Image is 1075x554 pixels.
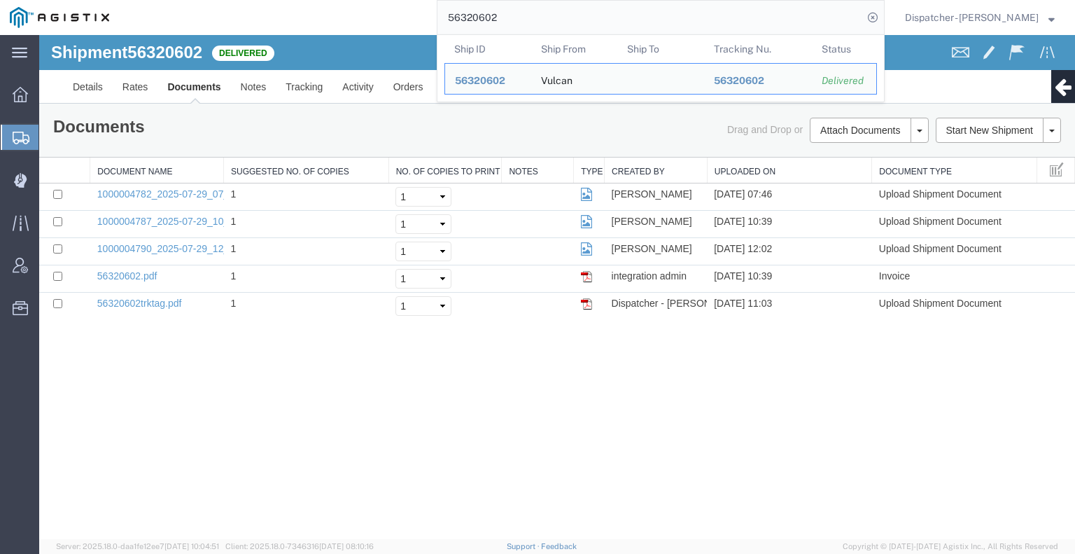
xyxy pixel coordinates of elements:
[185,230,350,258] td: 1
[542,209,553,219] i: jpg
[14,83,106,101] h1: Documents
[164,542,219,550] span: [DATE] 10:04:51
[535,123,565,148] th: Type: activate to sort column ascending
[812,35,877,63] th: Status
[668,230,833,258] td: [DATE] 10:39
[444,35,531,63] th: Ship ID
[565,176,668,203] td: [PERSON_NAME]
[51,123,185,148] th: Document Name: activate to sort column ascending
[668,258,833,285] td: [DATE] 11:03
[833,123,998,148] th: Document Type: activate to sort column ascending
[771,83,871,108] button: Attach Documents
[833,148,998,176] td: Upload Shipment Document
[542,263,553,275] img: pdf.gif
[118,35,191,69] a: Documents
[58,153,233,165] a: 1000004782_2025-07-29_07_46_54.jpg
[565,230,668,258] td: integration admin
[833,203,998,230] td: Upload Shipment Document
[541,542,577,550] a: Feedback
[833,176,998,203] td: Upload Shipment Document
[185,148,350,176] td: 1
[39,35,1075,539] iframe: FS Legacy Container
[58,181,233,192] a: 1000004787_2025-07-29_10_39_10.jpg
[531,35,618,63] th: Ship From
[185,123,350,148] th: Suggested No. of Copies: activate to sort column ascending
[565,258,668,285] td: Dispatcher - [PERSON_NAME]
[437,1,863,34] input: Search for shipment number, reference number
[714,74,803,88] div: 56320602
[344,35,394,69] a: Orders
[833,230,998,258] td: Invoice
[293,35,344,69] a: Activity
[455,75,505,86] span: 56320602
[237,35,293,69] a: Tracking
[349,123,463,148] th: No. of Copies to Print: activate to sort column ascending
[192,35,237,69] a: Notes
[617,35,704,63] th: Ship To
[58,263,143,274] a: 56320602trktag.pdf
[542,155,553,165] i: jpg
[565,148,668,176] td: [PERSON_NAME]
[688,89,764,100] span: Drag and Drop or
[668,203,833,230] td: [DATE] 12:02
[1005,123,1030,148] button: Manage table columns
[444,35,884,102] table: Search Results
[704,35,813,63] th: Tracking Nu.
[905,10,1039,25] span: Dispatcher - Cameron Bowman
[58,208,233,219] a: 1000004790_2025-07-29_12_00_59.jpg
[507,542,542,550] a: Support
[542,182,553,192] i: jpg
[73,35,119,69] a: Rates
[319,542,374,550] span: [DATE] 08:10:16
[904,9,1055,26] button: Dispatcher - [PERSON_NAME]
[668,176,833,203] td: [DATE] 10:39
[542,236,553,247] img: pdf.gif
[10,7,109,28] img: logo
[565,203,668,230] td: [PERSON_NAME]
[455,74,521,88] div: 56320602
[56,542,219,550] span: Server: 2025.18.0-daa1fe12ee7
[185,176,350,203] td: 1
[668,123,833,148] th: Uploaded On: activate to sort column ascending
[843,541,1058,553] span: Copyright © [DATE]-[DATE] Agistix Inc., All Rights Reserved
[897,83,1005,108] button: Start New Shipment
[822,74,866,88] div: Delivered
[185,203,350,230] td: 1
[463,123,535,148] th: Notes: activate to sort column ascending
[225,542,374,550] span: Client: 2025.18.0-7346316
[541,64,572,94] div: Vulcan
[714,75,764,86] span: 56320602
[185,258,350,285] td: 1
[668,148,833,176] td: [DATE] 07:46
[565,123,668,148] th: Created by: activate to sort column ascending
[833,258,998,285] td: Upload Shipment Document
[58,235,118,247] a: 56320602.pdf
